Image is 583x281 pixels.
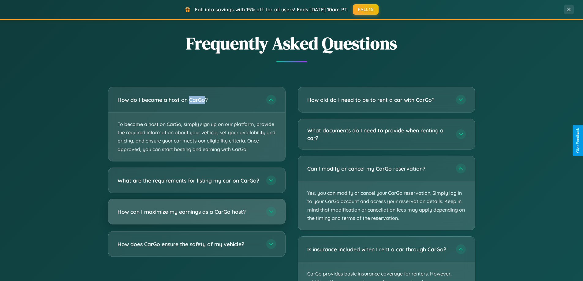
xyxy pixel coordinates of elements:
button: FALL15 [353,4,379,15]
p: Yes, you can modify or cancel your CarGo reservation. Simply log in to your CarGo account and acc... [298,181,475,230]
span: Fall into savings with 15% off for all users! Ends [DATE] 10am PT. [195,6,348,13]
h2: Frequently Asked Questions [108,31,475,55]
h3: What documents do I need to provide when renting a car? [307,127,450,142]
h3: How can I maximize my earnings as a CarGo host? [118,208,260,215]
h3: How does CarGo ensure the safety of my vehicle? [118,240,260,248]
div: Give Feedback [576,128,580,153]
h3: How do I become a host on CarGo? [118,96,260,104]
h3: Is insurance included when I rent a car through CarGo? [307,246,450,253]
h3: What are the requirements for listing my car on CarGo? [118,176,260,184]
h3: Can I modify or cancel my CarGo reservation? [307,165,450,172]
h3: How old do I need to be to rent a car with CarGo? [307,96,450,104]
p: To become a host on CarGo, simply sign up on our platform, provide the required information about... [108,113,285,161]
